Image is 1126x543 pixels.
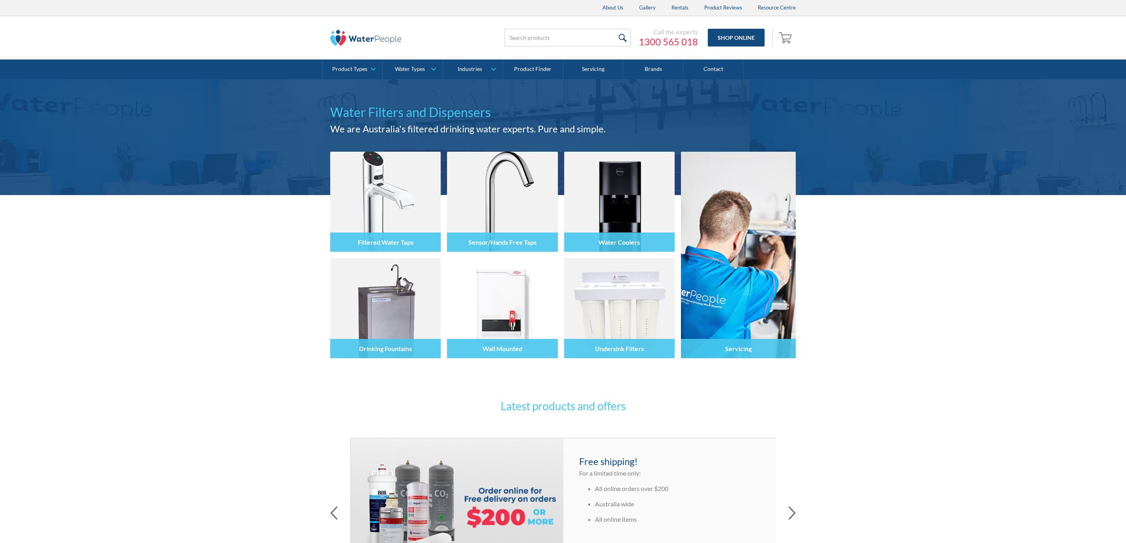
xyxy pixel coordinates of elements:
a: Product Finder [503,60,563,79]
h4: Sensor/Hands Free Taps [468,238,537,246]
h4: Servicing [725,345,752,352]
input: Search products [505,29,631,46]
img: Water Coolers [564,152,675,252]
a: Water Types [383,60,442,79]
a: Servicing [681,152,796,358]
h4: Wall Mounted [483,345,522,352]
a: Product Types [323,60,382,79]
a: Contact [683,60,743,79]
img: Drinking Fountains [330,258,441,358]
p: For a limited time only: [579,469,760,478]
img: Wall Mounted [447,258,557,358]
img: Undersink Filters [564,258,675,358]
li: Australia wide [595,499,760,509]
div: Product Types [332,66,367,73]
a: Servicing [563,60,623,79]
a: Open empty cart [777,28,796,47]
img: shopping cart [779,31,794,44]
li: All online items [595,515,760,524]
a: Brands [623,60,683,79]
img: Filtered Water Taps [330,152,441,252]
img: Sensor/Hands Free Taps [447,152,557,252]
li: All online orders over $200 [595,484,760,493]
h4: Filtered Water Taps [358,238,413,246]
div: Industries [458,66,482,73]
a: Shop Online [708,29,765,46]
div: Call the experts [639,28,698,36]
a: 1300 565 018 [639,36,698,48]
div: Water Types [395,66,425,73]
h4: Undersink Filters [595,345,644,352]
h4: Free shipping! [579,454,760,469]
img: The Water People [330,30,401,46]
h4: Drinking Fountains [359,345,412,352]
h4: Water Coolers [599,238,640,246]
a: Industries [443,60,503,79]
h3: Latest products and offers [409,398,717,414]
